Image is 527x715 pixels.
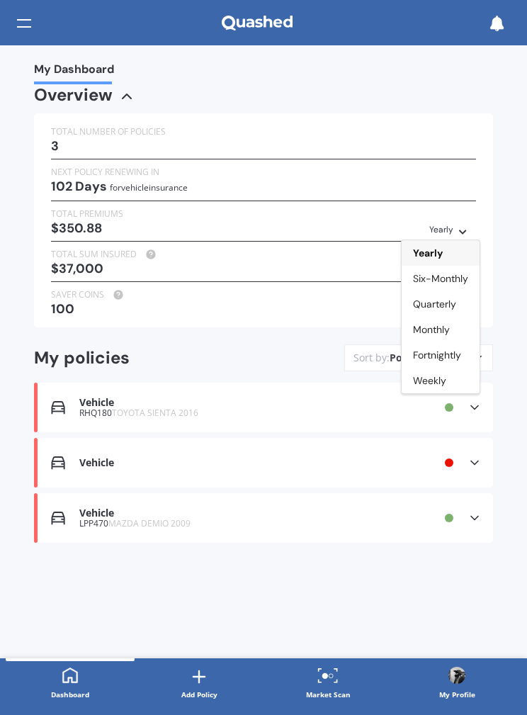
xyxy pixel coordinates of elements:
[429,223,453,237] div: Yearly
[79,519,387,529] div: LPP470
[51,456,65,470] img: Vehicle
[34,348,255,368] div: My policies
[51,400,65,415] img: Vehicle
[413,298,456,310] span: Quarterly
[51,247,476,261] div: TOTAL SUM INSURED
[51,261,476,276] div: $37,000
[135,658,263,709] a: Add Policy
[353,351,443,365] div: Sort by:
[263,658,392,709] a: Market Scan
[51,165,476,179] div: NEXT POLICY RENEWING IN
[51,288,476,302] div: SAVER COINS
[51,139,476,153] div: 3
[51,511,65,525] img: Vehicle
[306,687,351,702] div: Market Scan
[413,272,468,285] span: Six-Monthly
[79,457,387,469] div: Vehicle
[413,349,461,361] span: Fortnightly
[181,687,217,702] div: Add Policy
[51,302,476,316] div: 100
[79,507,387,519] div: Vehicle
[439,687,475,702] div: My Profile
[413,323,450,336] span: Monthly
[413,247,443,259] span: Yearly
[34,62,114,81] span: My Dashboard
[51,207,476,221] div: TOTAL PREMIUMS
[51,125,476,139] div: TOTAL NUMBER OF POLICIES
[6,658,135,709] a: Dashboard
[108,517,191,529] span: MAZDA DEMIO 2009
[110,181,188,193] span: for Vehicle insurance
[79,397,387,409] div: Vehicle
[413,374,446,387] span: Weekly
[392,658,521,709] a: ProfileMy Profile
[34,88,113,102] div: Overview
[51,687,89,702] div: Dashboard
[448,667,465,684] img: Profile
[51,221,476,235] div: $350.88
[390,351,443,365] div: Policy type
[79,408,387,418] div: RHQ180
[112,407,198,419] span: TOYOTA SIENTA 2016
[51,178,107,195] b: 102 Days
